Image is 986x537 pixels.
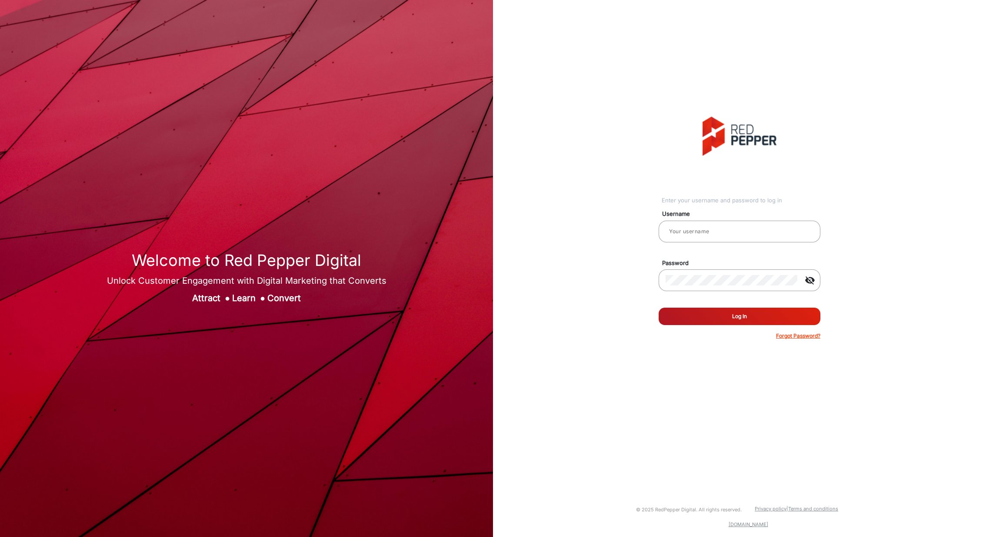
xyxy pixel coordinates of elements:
[788,506,838,512] a: Terms and conditions
[666,226,813,237] input: Your username
[776,332,820,340] p: Forgot Password?
[656,259,830,268] mat-label: Password
[107,251,386,270] h1: Welcome to Red Pepper Digital
[703,117,776,156] img: vmg-logo
[107,292,386,305] div: Attract Learn Convert
[656,210,830,218] mat-label: Username
[636,507,742,513] small: © 2025 RedPepper Digital. All rights reserved.
[659,308,820,325] button: Log In
[755,506,786,512] a: Privacy policy
[729,521,768,527] a: [DOMAIN_NAME]
[260,293,265,303] span: ●
[786,506,788,512] a: |
[799,275,820,285] mat-icon: visibility_off
[107,274,386,287] div: Unlock Customer Engagement with Digital Marketing that Converts
[662,196,820,205] div: Enter your username and password to log in
[225,293,230,303] span: ●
